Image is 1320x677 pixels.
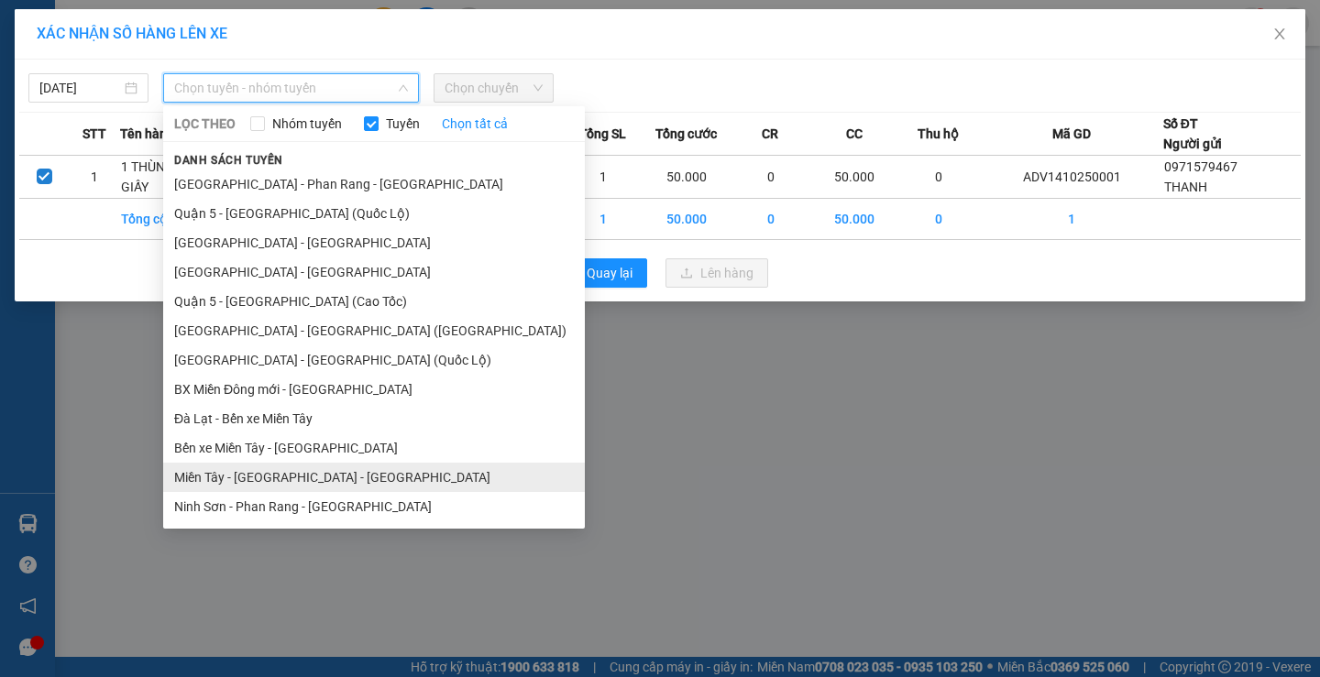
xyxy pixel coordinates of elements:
[579,124,626,144] span: Tổng SL
[70,156,120,199] td: 1
[120,199,203,240] td: Tổng cộng
[561,156,644,199] td: 1
[896,199,980,240] td: 0
[812,156,896,199] td: 50.000
[1254,9,1305,60] button: Close
[120,124,174,144] span: Tên hàng
[163,169,585,199] li: [GEOGRAPHIC_DATA] - Phan Rang - [GEOGRAPHIC_DATA]
[644,199,728,240] td: 50.000
[163,404,585,433] li: Đà Lạt - Bến xe Miền Tây
[1272,27,1287,41] span: close
[1163,114,1222,154] div: Số ĐT Người gửi
[37,25,227,42] span: XÁC NHẬN SỐ HÀNG LÊN XE
[163,316,585,345] li: [GEOGRAPHIC_DATA] - [GEOGRAPHIC_DATA] ([GEOGRAPHIC_DATA])
[1052,124,1091,144] span: Mã GD
[980,199,1162,240] td: 1
[552,258,647,288] button: rollbackQuay lại
[265,114,349,134] span: Nhóm tuyến
[1164,159,1237,174] span: 0971579467
[163,152,294,169] span: Danh sách tuyến
[174,114,236,134] span: LỌC THEO
[174,74,408,102] span: Chọn tuyến - nhóm tuyến
[163,375,585,404] li: BX Miền Đông mới - [GEOGRAPHIC_DATA]
[665,258,768,288] button: uploadLên hàng
[398,82,409,93] span: down
[729,199,812,240] td: 0
[655,124,717,144] span: Tổng cước
[1164,180,1207,194] span: THANH
[163,345,585,375] li: [GEOGRAPHIC_DATA] - [GEOGRAPHIC_DATA] (Quốc Lộ)
[163,257,585,287] li: [GEOGRAPHIC_DATA] - [GEOGRAPHIC_DATA]
[587,263,632,283] span: Quay lại
[561,199,644,240] td: 1
[980,156,1162,199] td: ADV1410250001
[39,78,121,98] input: 15/10/2025
[163,433,585,463] li: Bến xe Miền Tây - [GEOGRAPHIC_DATA]
[846,124,863,144] span: CC
[729,156,812,199] td: 0
[896,156,980,199] td: 0
[120,156,203,199] td: 1 THÙNG GIẤY
[82,124,106,144] span: STT
[163,228,585,257] li: [GEOGRAPHIC_DATA] - [GEOGRAPHIC_DATA]
[812,199,896,240] td: 50.000
[918,124,959,144] span: Thu hộ
[379,114,427,134] span: Tuyến
[442,114,508,134] a: Chọn tất cả
[163,199,585,228] li: Quận 5 - [GEOGRAPHIC_DATA] (Quốc Lộ)
[762,124,778,144] span: CR
[163,492,585,521] li: Ninh Sơn - Phan Rang - [GEOGRAPHIC_DATA]
[163,463,585,492] li: Miền Tây - [GEOGRAPHIC_DATA] - [GEOGRAPHIC_DATA]
[163,287,585,316] li: Quận 5 - [GEOGRAPHIC_DATA] (Cao Tốc)
[445,74,543,102] span: Chọn chuyến
[644,156,728,199] td: 50.000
